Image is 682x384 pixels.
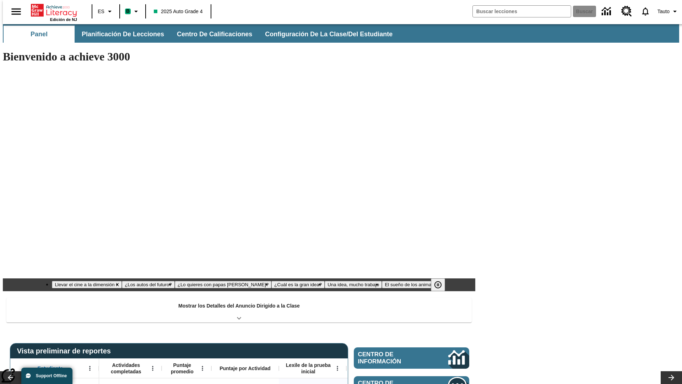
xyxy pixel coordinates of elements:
[3,26,399,43] div: Subbarra de navegación
[431,278,452,291] div: Pausar
[197,363,208,374] button: Abrir menú
[36,373,67,378] span: Support Offline
[431,278,445,291] button: Pausar
[6,298,472,322] div: Mostrar los Detalles del Anuncio Dirigido a la Clase
[178,302,300,310] p: Mostrar los Detalles del Anuncio Dirigido a la Clase
[3,24,679,43] div: Subbarra de navegación
[31,2,77,22] div: Portada
[271,281,325,288] button: Diapositiva 4 ¿Cuál es la gran idea?
[126,7,130,16] span: B
[76,26,170,43] button: Planificación de lecciones
[38,365,63,372] span: Estudiante
[597,2,617,21] a: Centro de información
[382,281,440,288] button: Diapositiva 6 El sueño de los animales
[259,26,398,43] button: Configuración de la clase/del estudiante
[31,3,77,17] a: Portada
[617,2,636,21] a: Centro de recursos, Se abrirá en una pestaña nueva.
[473,6,571,17] input: Buscar campo
[636,2,655,21] a: Notificaciones
[220,365,270,372] span: Puntaje por Actividad
[147,363,158,374] button: Abrir menú
[122,5,143,18] button: Boost El color de la clase es verde menta. Cambiar el color de la clase.
[154,8,203,15] span: 2025 Auto Grade 4
[3,50,475,63] h1: Bienvenido a achieve 3000
[171,26,258,43] button: Centro de calificaciones
[332,363,343,374] button: Abrir menú
[94,5,117,18] button: Lenguaje: ES, Selecciona un idioma
[655,5,682,18] button: Perfil/Configuración
[661,371,682,384] button: Carrusel de lecciones, seguir
[657,8,670,15] span: Tauto
[122,281,175,288] button: Diapositiva 2 ¿Los autos del futuro?
[354,347,469,369] a: Centro de información
[358,351,424,365] span: Centro de información
[52,281,122,288] button: Diapositiva 1 Llevar el cine a la dimensión X
[6,1,27,22] button: Abrir el menú lateral
[17,347,114,355] span: Vista preliminar de reportes
[50,17,77,22] span: Edición de NJ
[21,368,72,384] button: Support Offline
[165,362,199,375] span: Puntaje promedio
[85,363,95,374] button: Abrir menú
[98,8,104,15] span: ES
[325,281,382,288] button: Diapositiva 5 Una idea, mucho trabajo
[175,281,271,288] button: Diapositiva 3 ¿Lo quieres con papas fritas?
[103,362,150,375] span: Actividades completadas
[4,26,75,43] button: Panel
[282,362,334,375] span: Lexile de la prueba inicial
